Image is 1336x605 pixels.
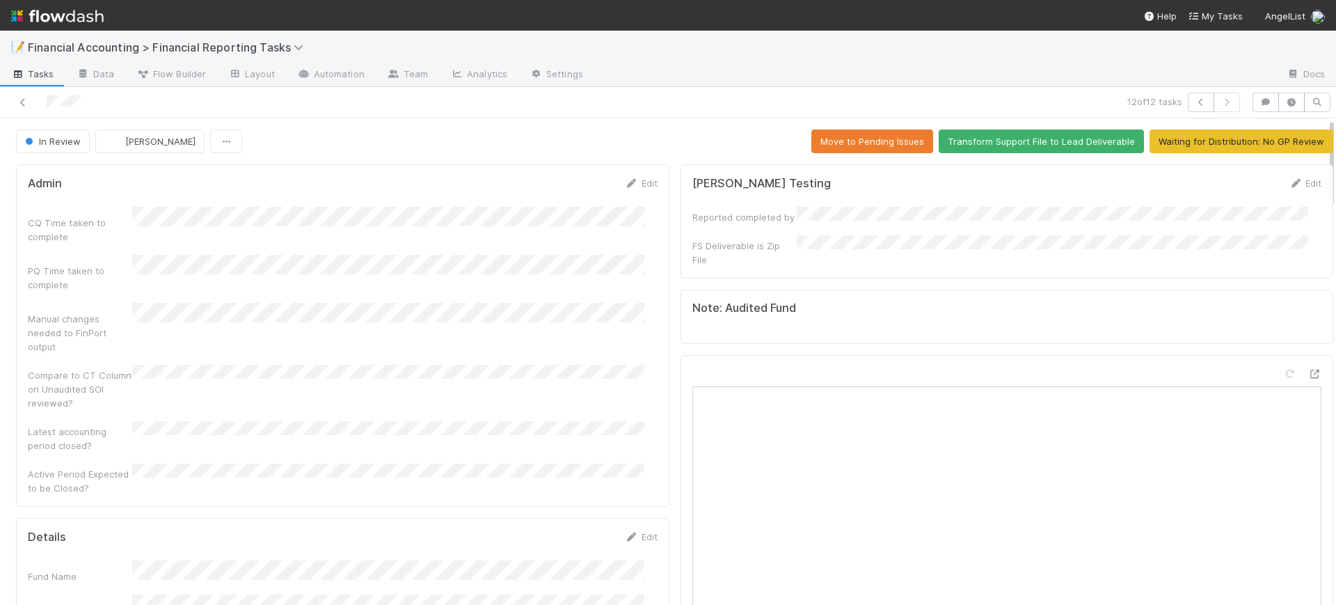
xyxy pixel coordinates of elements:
[125,136,196,147] span: [PERSON_NAME]
[11,41,25,53] span: 📝
[1311,10,1325,24] img: avatar_fee1282a-8af6-4c79-b7c7-bf2cfad99775.png
[1188,9,1243,23] a: My Tasks
[692,177,831,191] h5: [PERSON_NAME] Testing
[518,64,594,86] a: Settings
[22,136,81,147] span: In Review
[16,129,90,153] button: In Review
[28,425,132,453] div: Latest accounting period closed?
[65,64,125,86] a: Data
[1265,10,1305,22] span: AngelList
[692,301,1322,315] h5: Note: Audited Fund
[625,178,658,189] a: Edit
[811,129,933,153] button: Move to Pending Issues
[692,239,797,267] div: FS Deliverable is Zip File
[28,531,66,544] h5: Details
[107,134,121,148] img: avatar_030f5503-c087-43c2-95d1-dd8963b2926c.png
[95,129,205,153] button: [PERSON_NAME]
[376,64,439,86] a: Team
[28,40,310,54] span: Financial Accounting > Financial Reporting Tasks
[1127,95,1182,109] span: 12 of 12 tasks
[1275,64,1336,86] a: Docs
[1289,178,1321,189] a: Edit
[1150,129,1333,153] button: Waiting for Distribution: No GP Review
[286,64,376,86] a: Automation
[1143,9,1177,23] div: Help
[1188,10,1243,22] span: My Tasks
[125,64,217,86] a: Flow Builder
[439,64,518,86] a: Analytics
[28,467,132,495] div: Active Period Expected to be Closed?
[939,129,1144,153] button: Transform Support File to Lead Deliverable
[692,210,797,224] div: Reported completed by
[28,312,132,354] div: Manual changes needed to FinPort output
[28,177,62,191] h5: Admin
[217,64,286,86] a: Layout
[136,67,206,81] span: Flow Builder
[28,368,132,410] div: Compare to CT Column on Unaudited SOI reviewed?
[28,569,132,583] div: Fund Name
[11,4,104,28] img: logo-inverted-e16ddd16eac7371096b0.svg
[11,67,54,81] span: Tasks
[28,264,132,292] div: PQ Time taken to complete
[625,531,658,542] a: Edit
[28,216,132,244] div: CQ Time taken to complete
